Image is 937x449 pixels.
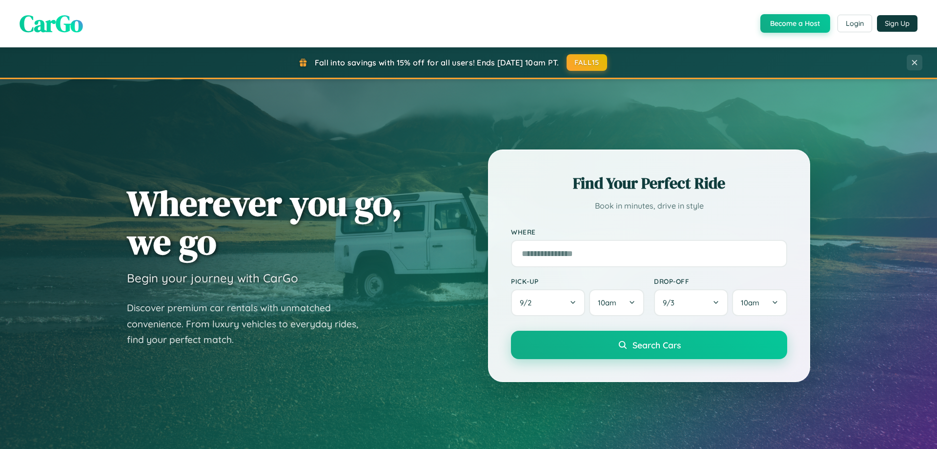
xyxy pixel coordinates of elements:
[877,15,917,32] button: Sign Up
[567,54,608,71] button: FALL15
[654,289,728,316] button: 9/3
[511,199,787,213] p: Book in minutes, drive in style
[127,300,371,348] p: Discover premium car rentals with unmatched convenience. From luxury vehicles to everyday rides, ...
[520,298,536,307] span: 9 / 2
[511,331,787,359] button: Search Cars
[760,14,830,33] button: Become a Host
[654,277,787,285] label: Drop-off
[511,172,787,194] h2: Find Your Perfect Ride
[127,271,298,285] h3: Begin your journey with CarGo
[315,58,559,67] span: Fall into savings with 15% off for all users! Ends [DATE] 10am PT.
[511,289,585,316] button: 9/2
[511,228,787,236] label: Where
[663,298,679,307] span: 9 / 3
[632,340,681,350] span: Search Cars
[741,298,759,307] span: 10am
[589,289,644,316] button: 10am
[732,289,787,316] button: 10am
[598,298,616,307] span: 10am
[20,7,83,40] span: CarGo
[127,184,402,261] h1: Wherever you go, we go
[837,15,872,32] button: Login
[511,277,644,285] label: Pick-up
